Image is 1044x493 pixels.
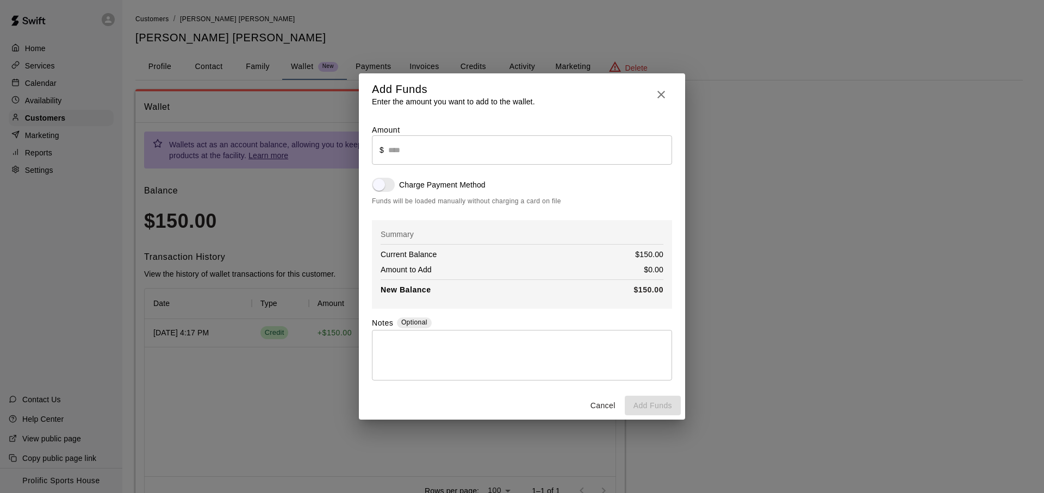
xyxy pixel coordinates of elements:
[381,284,431,296] p: New Balance
[381,264,432,275] p: Amount to Add
[372,82,535,97] h5: Add Funds
[372,317,393,330] label: Notes
[401,319,427,326] span: Optional
[633,284,663,296] p: $150.00
[635,249,663,260] p: $150.00
[586,396,620,416] button: Cancel
[644,264,663,275] p: $0.00
[381,249,437,260] p: Current Balance
[372,196,672,207] span: Funds will be loaded manually without charging a card on file
[399,179,486,190] p: Charge Payment Method
[381,229,663,240] p: Summary
[372,96,535,107] p: Enter the amount you want to add to the wallet.
[372,126,400,134] label: Amount
[380,145,384,155] p: $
